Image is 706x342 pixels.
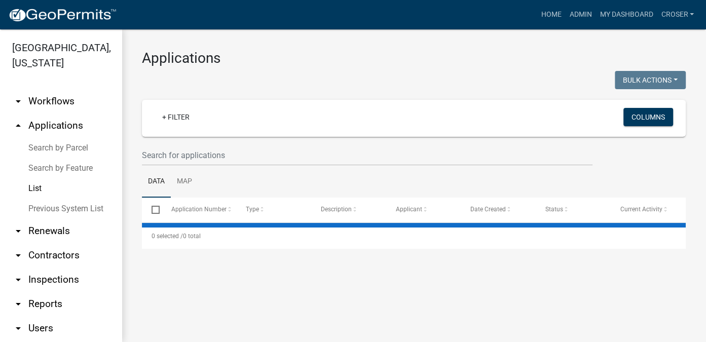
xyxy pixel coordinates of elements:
[545,206,563,213] span: Status
[142,198,161,222] datatable-header-cell: Select
[537,5,565,24] a: Home
[12,249,24,261] i: arrow_drop_down
[565,5,596,24] a: Admin
[12,274,24,286] i: arrow_drop_down
[615,71,686,89] button: Bulk Actions
[610,198,685,222] datatable-header-cell: Current Activity
[461,198,536,222] datatable-header-cell: Date Created
[623,108,673,126] button: Columns
[12,120,24,132] i: arrow_drop_up
[246,206,259,213] span: Type
[536,198,611,222] datatable-header-cell: Status
[12,95,24,107] i: arrow_drop_down
[142,50,686,67] h3: Applications
[236,198,311,222] datatable-header-cell: Type
[12,225,24,237] i: arrow_drop_down
[142,145,592,166] input: Search for applications
[596,5,657,24] a: My Dashboard
[470,206,506,213] span: Date Created
[321,206,352,213] span: Description
[142,223,686,249] div: 0 total
[154,108,198,126] a: + Filter
[152,233,183,240] span: 0 selected /
[161,198,236,222] datatable-header-cell: Application Number
[311,198,386,222] datatable-header-cell: Description
[171,166,198,198] a: Map
[142,166,171,198] a: Data
[620,206,662,213] span: Current Activity
[396,206,422,213] span: Applicant
[386,198,461,222] datatable-header-cell: Applicant
[657,5,698,24] a: croser
[12,322,24,334] i: arrow_drop_down
[171,206,227,213] span: Application Number
[12,298,24,310] i: arrow_drop_down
